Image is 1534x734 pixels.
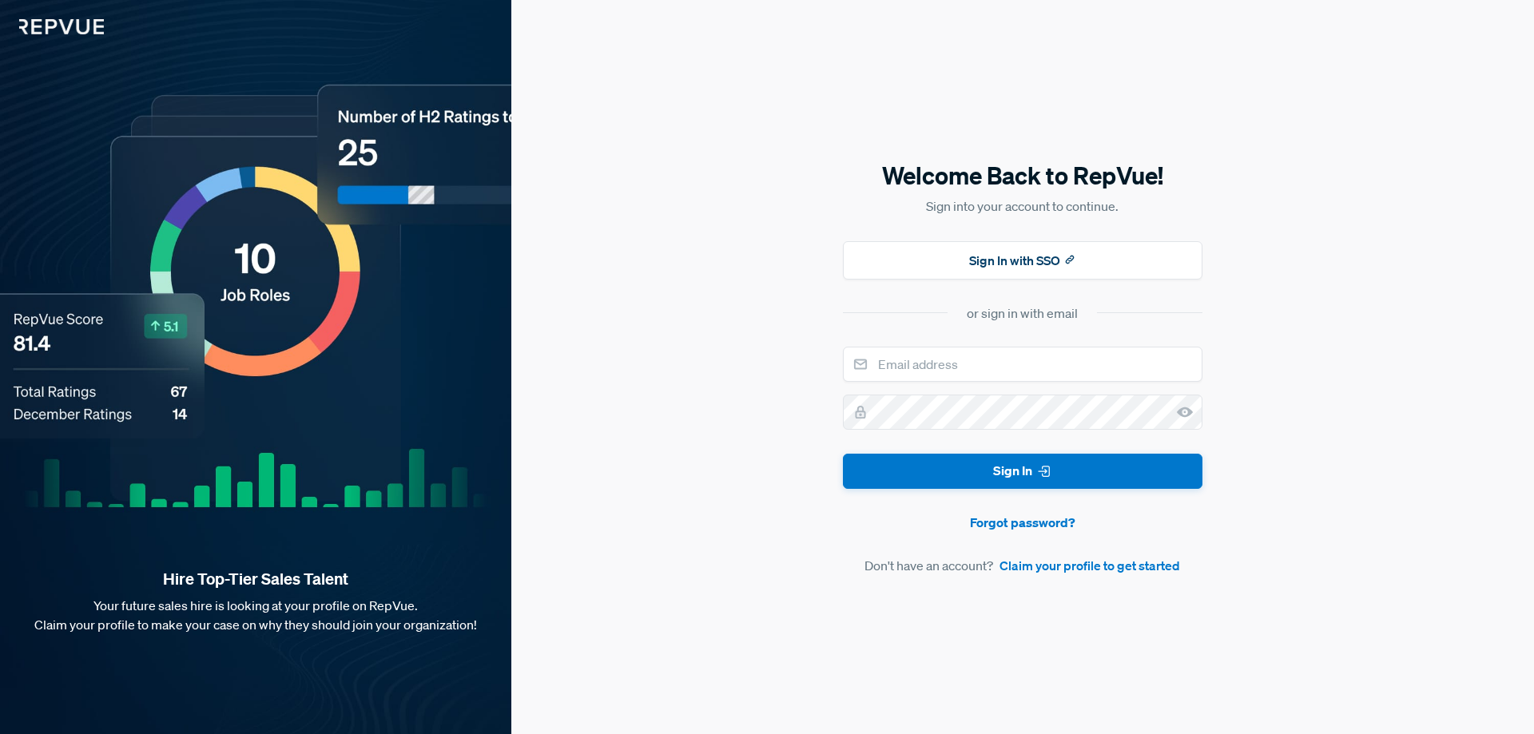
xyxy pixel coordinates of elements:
[967,304,1078,323] div: or sign in with email
[843,196,1202,216] p: Sign into your account to continue.
[843,159,1202,192] h5: Welcome Back to RepVue!
[843,454,1202,490] button: Sign In
[843,241,1202,280] button: Sign In with SSO
[26,596,486,634] p: Your future sales hire is looking at your profile on RepVue. Claim your profile to make your case...
[843,556,1202,575] article: Don't have an account?
[843,513,1202,532] a: Forgot password?
[26,569,486,589] strong: Hire Top-Tier Sales Talent
[843,347,1202,382] input: Email address
[999,556,1180,575] a: Claim your profile to get started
